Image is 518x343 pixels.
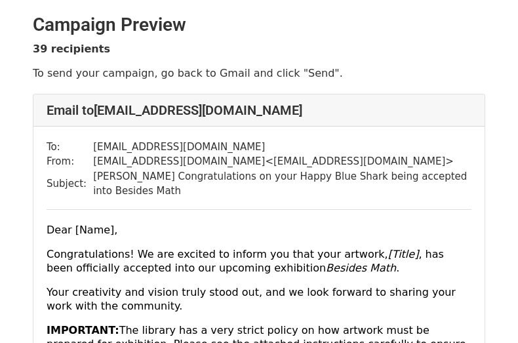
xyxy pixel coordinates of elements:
span: Dear [Name], [47,224,117,236]
span: Congratulations! We are excited to inform you that your artwork, [47,248,388,260]
td: [EMAIL_ADDRESS][DOMAIN_NAME] [93,140,471,155]
td: [PERSON_NAME] Congratulations on your Happy Blue Shark being accepted into Besides Math [93,169,471,199]
span: , has been officially accepted into our upcoming exhibition [47,248,444,274]
em: [Title] [388,248,419,260]
h4: Email to [EMAIL_ADDRESS][DOMAIN_NAME] [47,102,471,118]
h2: Campaign Preview [33,14,485,36]
span: . [396,262,399,274]
strong: 39 recipients [33,43,110,55]
td: Subject: [47,169,93,199]
td: To: [47,140,93,155]
p: To send your campaign, go back to Gmail and click "Send". [33,66,485,80]
span: Your creativity and vision truly stood out, and we look forward to sharing your work with the com... [47,286,456,312]
td: [EMAIL_ADDRESS][DOMAIN_NAME] < [EMAIL_ADDRESS][DOMAIN_NAME] > [93,154,471,169]
em: Besides Math [326,262,396,274]
td: From: [47,154,93,169]
strong: IMPORTANT: [47,324,119,336]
